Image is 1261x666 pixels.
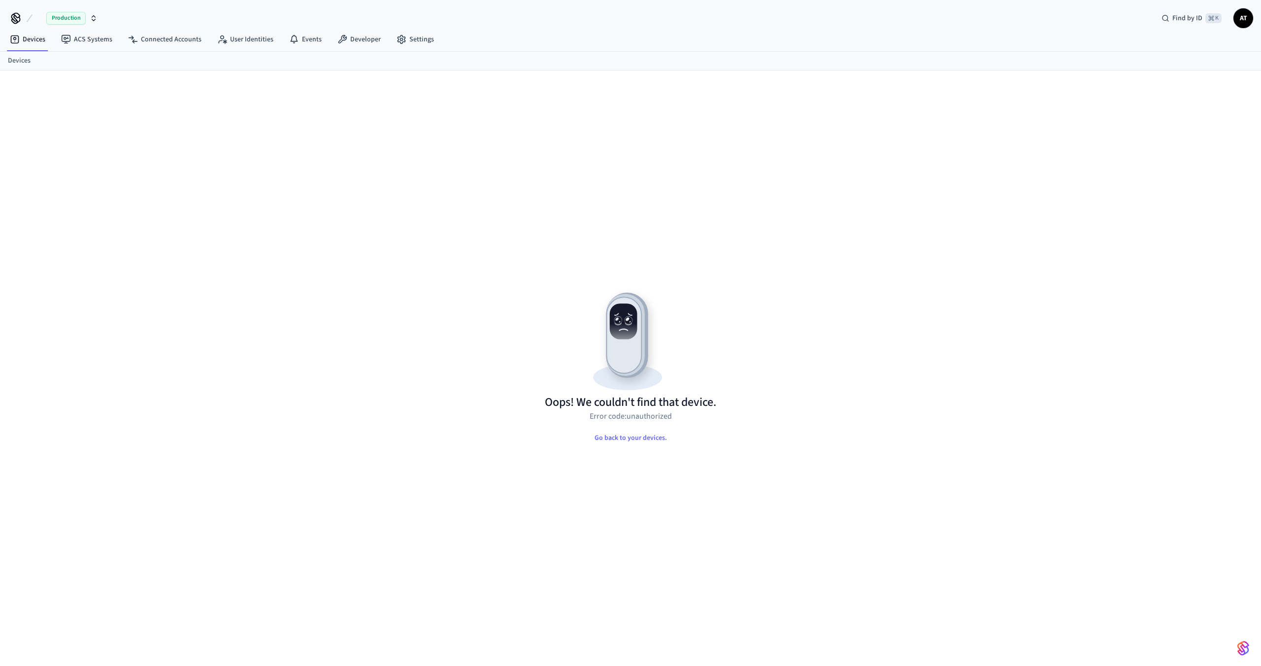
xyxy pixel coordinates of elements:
[46,12,86,25] span: Production
[209,31,281,48] a: User Identities
[545,284,716,395] img: Resource not found
[545,395,716,410] h1: Oops! We couldn't find that device.
[587,428,675,448] button: Go back to your devices.
[53,31,120,48] a: ACS Systems
[389,31,442,48] a: Settings
[1233,8,1253,28] button: AT
[2,31,53,48] a: Devices
[1172,13,1202,23] span: Find by ID
[590,410,672,422] p: Error code: unauthorized
[120,31,209,48] a: Connected Accounts
[1237,640,1249,656] img: SeamLogoGradient.69752ec5.svg
[1234,9,1252,27] span: AT
[281,31,330,48] a: Events
[8,56,31,66] a: Devices
[330,31,389,48] a: Developer
[1205,13,1222,23] span: ⌘ K
[1154,9,1229,27] div: Find by ID⌘ K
